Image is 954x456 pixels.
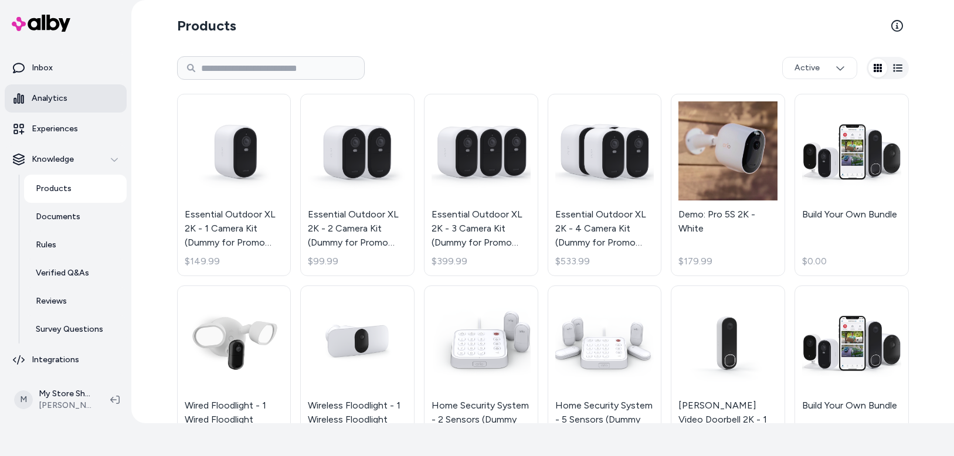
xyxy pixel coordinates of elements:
[5,115,127,143] a: Experiences
[32,62,53,74] p: Inbox
[36,295,67,307] p: Reviews
[671,94,785,276] a: Demo: Pro 5S 2K - WhiteDemo: Pro 5S 2K - White$179.99
[24,287,127,315] a: Reviews
[32,123,78,135] p: Experiences
[24,315,127,343] a: Survey Questions
[36,211,80,223] p: Documents
[5,145,127,173] button: Knowledge
[5,84,127,113] a: Analytics
[36,267,89,279] p: Verified Q&As
[177,94,291,276] a: Essential Outdoor XL 2K - 1 Camera Kit (Dummy for Promo Page)Essential Outdoor XL 2K - 1 Camera K...
[32,154,74,165] p: Knowledge
[782,57,857,79] button: Active
[39,400,91,411] span: [PERSON_NAME] Prod
[7,381,101,418] button: MMy Store Shopify[PERSON_NAME] Prod
[548,94,662,276] a: Essential Outdoor XL 2K - 4 Camera Kit (Dummy for Promo Page)Essential Outdoor XL 2K - 4 Camera K...
[24,259,127,287] a: Verified Q&As
[177,16,236,35] h2: Products
[12,15,70,32] img: alby Logo
[36,239,56,251] p: Rules
[424,94,538,276] a: Essential Outdoor XL 2K - 3 Camera Kit (Dummy for Promo Page)Essential Outdoor XL 2K - 3 Camera K...
[24,231,127,259] a: Rules
[39,388,91,400] p: My Store Shopify
[32,354,79,366] p: Integrations
[24,203,127,231] a: Documents
[24,175,127,203] a: Products
[5,54,127,82] a: Inbox
[36,324,103,335] p: Survey Questions
[795,94,909,276] a: Build Your Own BundleBuild Your Own Bundle$0.00
[14,390,33,409] span: M
[300,94,415,276] a: Essential Outdoor XL 2K - 2 Camera Kit (Dummy for Promo Page)Essential Outdoor XL 2K - 2 Camera K...
[32,93,67,104] p: Analytics
[5,346,127,374] a: Integrations
[36,183,72,195] p: Products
